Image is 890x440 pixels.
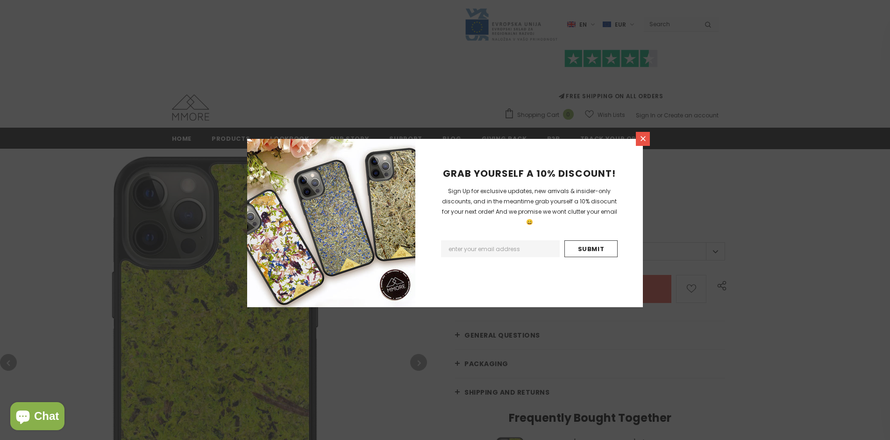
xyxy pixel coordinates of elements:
span: Sign Up for exclusive updates, new arrivals & insider-only discounts, and in the meantime grab yo... [442,187,617,226]
input: Submit [564,240,618,257]
inbox-online-store-chat: Shopify online store chat [7,402,67,433]
a: Close [636,132,650,146]
input: Email Address [441,240,560,257]
span: GRAB YOURSELF A 10% DISCOUNT! [443,167,616,180]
